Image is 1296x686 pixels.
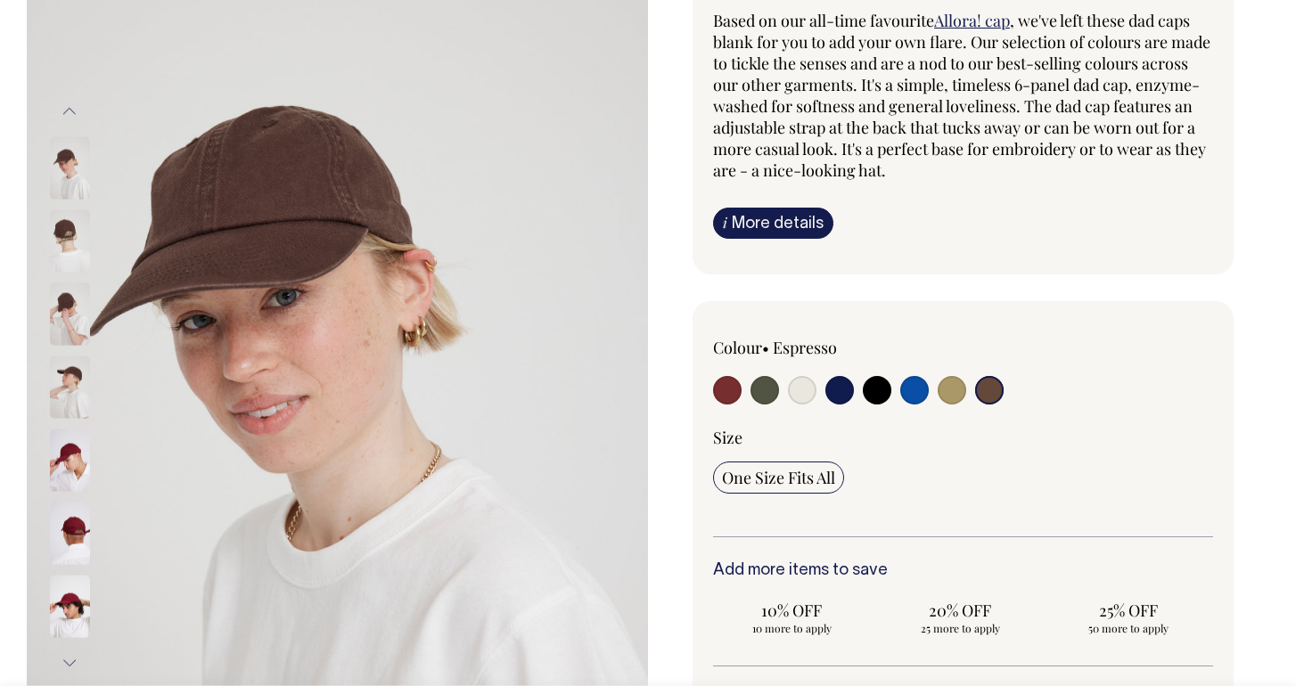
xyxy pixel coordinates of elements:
input: 20% OFF 25 more to apply [882,594,1039,641]
img: espresso [50,283,90,346]
button: Previous [56,92,83,132]
img: burgundy [50,502,90,565]
span: 10% OFF [722,600,862,621]
span: One Size Fits All [722,467,835,488]
label: Espresso [773,337,837,358]
img: espresso [50,137,90,200]
button: Next [56,643,83,683]
div: Colour [713,337,913,358]
a: Allora! cap [934,10,1010,31]
div: Size [713,427,1213,448]
span: 50 more to apply [1059,621,1199,635]
span: , we've left these dad caps blank for you to add your own flare. Our selection of colours are mad... [713,10,1210,181]
h6: Add more items to save [713,562,1213,580]
span: 10 more to apply [722,621,862,635]
img: espresso [50,210,90,273]
span: 20% OFF [890,600,1030,621]
span: i [723,213,727,232]
span: Based on our all-time favourite [713,10,934,31]
img: espresso [50,356,90,419]
a: iMore details [713,208,833,239]
img: burgundy [50,576,90,638]
span: 25 more to apply [890,621,1030,635]
span: • [762,337,769,358]
input: 10% OFF 10 more to apply [713,594,871,641]
input: 25% OFF 50 more to apply [1050,594,1208,641]
span: 25% OFF [1059,600,1199,621]
img: burgundy [50,429,90,492]
input: One Size Fits All [713,461,844,494]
